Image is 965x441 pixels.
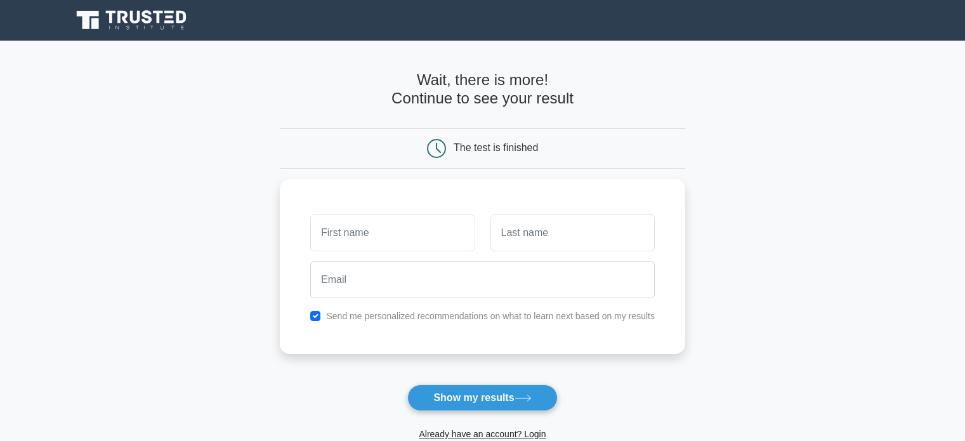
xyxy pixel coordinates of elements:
a: Already have an account? Login [419,429,546,439]
button: Show my results [407,385,557,411]
h4: Wait, there is more! Continue to see your result [280,71,685,108]
input: First name [310,214,475,251]
div: The test is finished [454,142,538,153]
label: Send me personalized recommendations on what to learn next based on my results [326,311,655,321]
input: Email [310,261,655,298]
input: Last name [490,214,655,251]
